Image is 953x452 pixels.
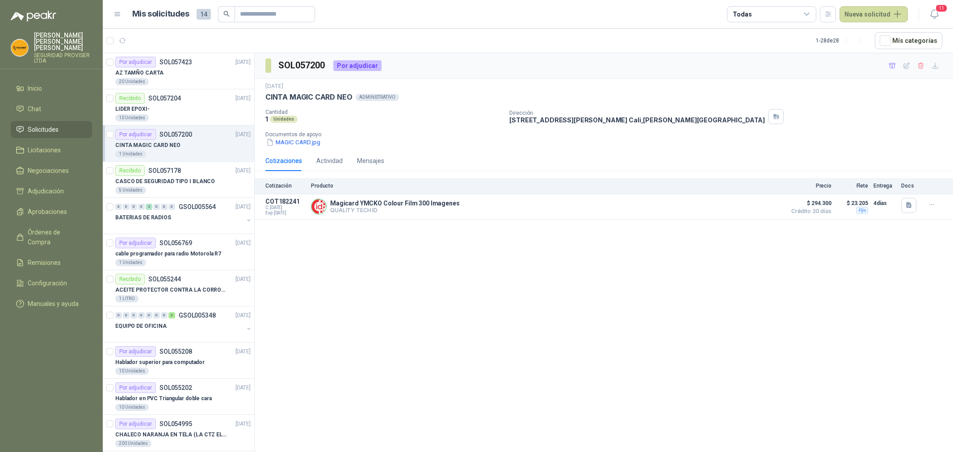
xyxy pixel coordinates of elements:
span: Negociaciones [28,166,69,176]
div: Fijo [856,207,868,214]
div: 0 [138,312,145,318]
p: Precio [787,183,831,189]
p: [DATE] [235,347,251,356]
p: CINTA MAGIC CARD NEO [115,141,181,150]
div: Recibido [115,93,145,104]
p: SOL054995 [160,421,192,427]
span: Exp: [DATE] [265,210,306,216]
p: $ 23.205 [837,198,868,209]
div: 0 [146,312,152,318]
a: Manuales y ayuda [11,295,92,312]
a: Chat [11,100,92,117]
span: Solicitudes [28,125,59,134]
p: ACEITE PROTECTOR CONTRA LA CORROSION - PARA LIMPIEZA DE ARMAMENTO [115,286,227,294]
a: Órdenes de Compra [11,224,92,251]
div: 0 [153,312,160,318]
div: 0 [115,204,122,210]
span: Aprobaciones [28,207,67,217]
a: Por adjudicarSOL057423[DATE] AZ TAMÑO CARTA20 Unidades [103,53,254,89]
div: 0 [115,312,122,318]
h3: SOL057200 [278,59,326,72]
p: LIDER EPOXI- [115,105,150,113]
p: SOL055202 [160,385,192,391]
span: 14 [197,9,211,20]
div: 0 [138,204,145,210]
div: Por adjudicar [333,60,382,71]
div: 1 Unidades [115,259,146,266]
p: SOL055208 [160,348,192,355]
div: 0 [161,312,168,318]
p: COT182241 [265,198,306,205]
p: [DATE] [235,275,251,284]
a: Por adjudicarSOL055208[DATE] Hablador superior para computador10 Unidades [103,343,254,379]
h1: Mis solicitudes [132,8,189,21]
div: 20 Unidades [115,78,149,85]
p: Hablador superior para computador [115,358,205,367]
a: RecibidoSOL057178[DATE] CASCO DE SEGURIDAD TIPO I BLANCO5 Unidades [103,162,254,198]
p: [DATE] [235,384,251,392]
span: Inicio [28,84,42,93]
div: 2 [146,204,152,210]
a: Adjudicación [11,183,92,200]
div: Actividad [316,156,343,166]
span: Licitaciones [28,145,61,155]
p: QUALITY TECH ID [330,207,460,213]
a: Licitaciones [11,142,92,159]
div: 0 [168,204,175,210]
a: RecibidoSOL057204[DATE] LIDER EPOXI-10 Unidades [103,89,254,126]
div: Cotizaciones [265,156,302,166]
span: Adjudicación [28,186,64,196]
a: Por adjudicarSOL057200[DATE] CINTA MAGIC CARD NEO1 Unidades [103,126,254,162]
a: Negociaciones [11,162,92,179]
img: Company Logo [11,39,28,56]
a: Inicio [11,80,92,97]
p: EQUIPO DE OFICINA [115,322,167,331]
div: Unidades [270,116,298,123]
p: Entrega [873,183,896,189]
p: [DATE] [235,130,251,139]
a: Por adjudicarSOL055202[DATE] Hablador en PVC Triangular doble cara10 Unidades [103,379,254,415]
span: Manuales y ayuda [28,299,79,309]
p: Cantidad [265,109,502,115]
p: Docs [901,183,919,189]
div: 0 [161,204,168,210]
p: CINTA MAGIC CARD NEO [265,92,352,102]
div: Por adjudicar [115,419,156,429]
p: CHALECO NARANJA EN TELA (LA CTZ ELEGIDA DEBE ENVIAR MUESTRA) [115,431,227,439]
p: [STREET_ADDRESS][PERSON_NAME] Cali , [PERSON_NAME][GEOGRAPHIC_DATA] [509,116,765,124]
div: Todas [733,9,751,19]
div: 1 - 28 de 28 [816,33,868,48]
div: Por adjudicar [115,57,156,67]
div: Por adjudicar [115,129,156,140]
p: [DATE] [265,82,283,91]
div: 1 Unidades [115,151,146,158]
p: Flete [837,183,868,189]
p: CASCO DE SEGURIDAD TIPO I BLANCO [115,177,215,186]
p: SEGURIDAD PROVISER LTDA [34,53,92,63]
a: Solicitudes [11,121,92,138]
div: 0 [153,204,160,210]
p: BATERIAS DE RADIOS [115,213,171,222]
p: SOL056769 [160,240,192,246]
span: Remisiones [28,258,61,268]
a: 0 0 0 0 0 0 0 3 GSOL005348[DATE] EQUIPO DE OFICINA [115,310,252,339]
img: Logo peakr [11,11,56,21]
div: 200 Unidades [115,440,151,447]
p: 1 [265,115,268,123]
button: Nueva solicitud [840,6,908,22]
p: 4 días [873,198,896,209]
div: 10 Unidades [115,114,149,121]
div: 0 [130,312,137,318]
span: C: [DATE] [265,205,306,210]
div: Por adjudicar [115,238,156,248]
a: RecibidoSOL055244[DATE] ACEITE PROTECTOR CONTRA LA CORROSION - PARA LIMPIEZA DE ARMAMENTO1 LITRO [103,270,254,306]
p: [DATE] [235,239,251,247]
div: Recibido [115,165,145,176]
p: [DATE] [235,94,251,103]
p: Dirección [509,110,765,116]
p: Magicard YMCKO Colour Film 300 Imagenes [330,200,460,207]
button: Mís categorías [875,32,942,49]
a: Aprobaciones [11,203,92,220]
p: [PERSON_NAME] [PERSON_NAME] [PERSON_NAME] [34,32,92,51]
p: GSOL005564 [179,204,216,210]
